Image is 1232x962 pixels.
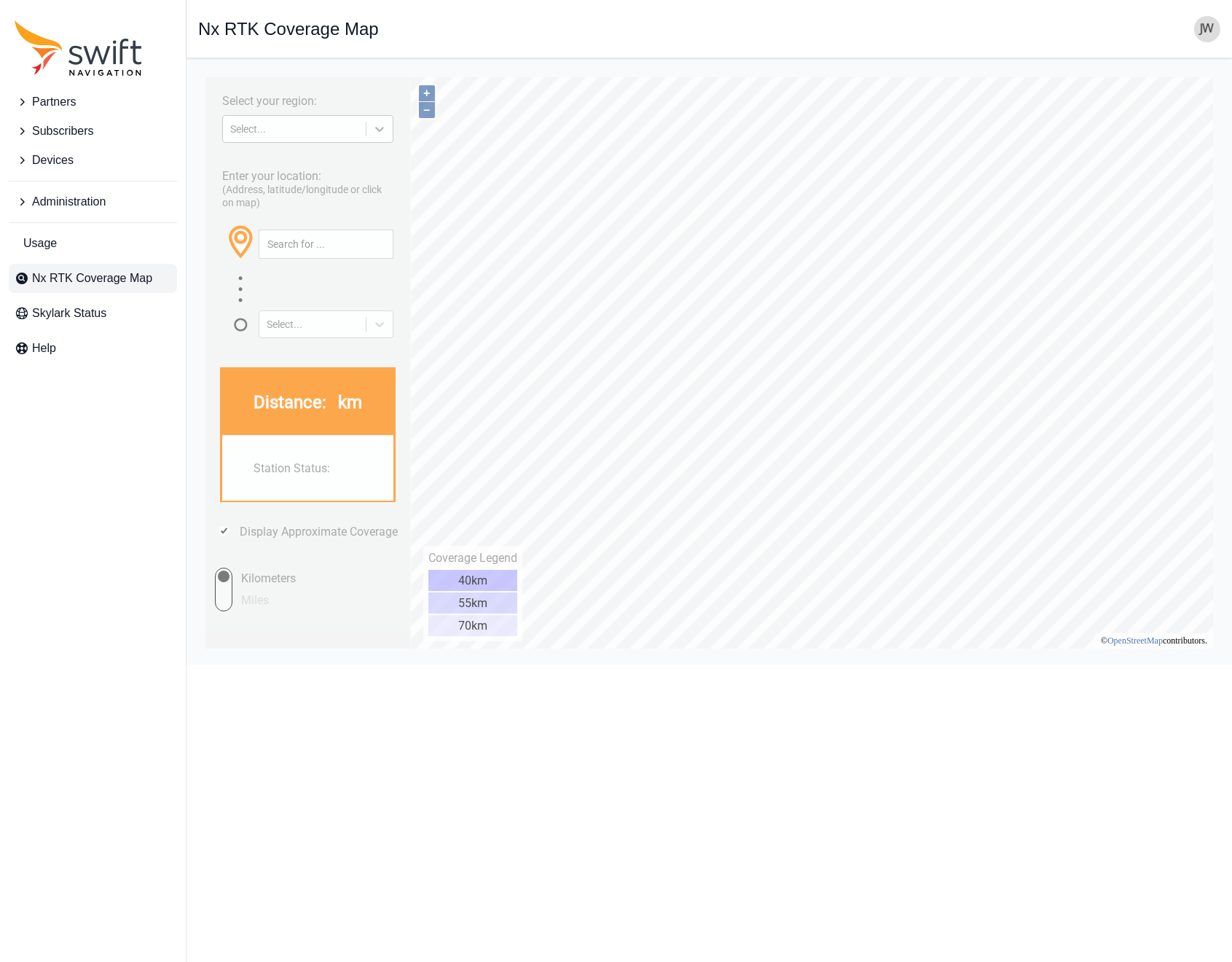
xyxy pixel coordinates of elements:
span: Usage [23,235,57,252]
li: © contributors. [903,566,1009,576]
button: Subscribers [9,117,177,146]
span: Administration [32,193,106,211]
div: Coverage Legend [230,481,319,495]
a: OpenStreetMap [909,566,965,576]
a: Skylark Status [9,299,177,328]
a: Nx RTK Coverage Map [9,264,177,293]
div: 55km [230,523,319,544]
div: 40km [230,500,319,521]
a: Help [9,334,177,363]
span: Devices [32,152,74,169]
button: Partners [9,87,177,117]
button: Devices [9,146,177,175]
span: Subscribers [32,122,93,140]
a: Usage [9,229,177,258]
img: user photo [1194,16,1220,42]
span: Nx RTK Coverage Map [32,270,152,287]
h1: Nx RTK Coverage Map [198,20,379,38]
div: 70km [230,545,319,566]
span: Help [32,340,56,357]
iframe: RTK Map [198,70,1220,653]
button: Administration [9,187,177,216]
span: Skylark Status [32,305,106,322]
span: Partners [32,93,76,111]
